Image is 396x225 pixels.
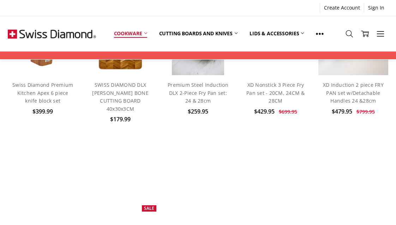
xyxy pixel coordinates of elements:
a: XD Nonstick 3 Piece Fry Pan set - 20CM, 24CM & 28CM [246,81,305,104]
a: Sign In [364,3,388,13]
a: Swiss Diamond Premium Kitchen Apex 6 piece knife block set [12,81,73,104]
span: $479.95 [332,108,352,115]
h2: BEST SELLERS [11,162,384,175]
span: $399.99 [32,108,53,115]
a: Cookware [108,26,153,41]
img: Free Shipping On Every Order [8,16,96,51]
span: $429.95 [254,108,275,115]
a: Show All [310,26,330,42]
span: $259.95 [188,108,208,115]
span: $799.95 [356,108,375,115]
a: SWISS DIAMOND DLX [PERSON_NAME] BONE CUTTING BOARD 40x30x3CM [92,81,149,112]
a: Create Account [320,3,364,13]
p: Fall In Love With Your Kitchen Again [11,179,384,186]
span: $179.99 [110,115,131,123]
a: Cutting boards and knives [153,26,244,41]
a: Lids & Accessories [244,26,310,41]
span: $699.95 [279,108,297,115]
span: Sale [144,205,154,211]
a: Premium Steel Induction DLX 2-Piece Fry Pan set: 24 & 28cm [168,81,228,104]
a: XD Induction 2 piece FRY PAN set w/Detachable Handles 24 &28cm [323,81,384,104]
